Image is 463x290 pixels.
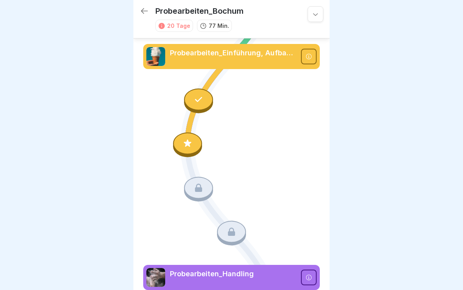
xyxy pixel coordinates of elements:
div: 20 Tage [167,22,190,30]
img: qpwxy9b5k2dmf273d96d9j87.png [146,268,165,287]
p: Probearbeiten_Handling [170,269,296,279]
p: Probearbeiten_Bochum [155,6,244,16]
p: Probearbeiten_Einführung, Aufbau, Vorbereitung [170,48,296,58]
p: 77 Min. [209,22,229,30]
img: ge6slcq4jtpbuygvjh9q7gr5.png [146,47,165,66]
